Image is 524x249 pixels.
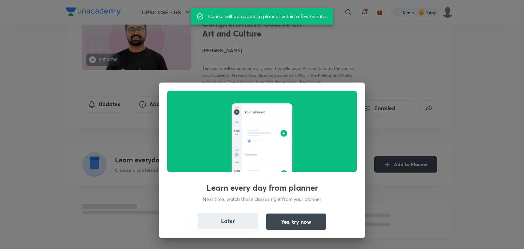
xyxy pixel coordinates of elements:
button: Later [198,213,258,229]
g: 4 PM [235,162,238,163]
div: Course will be added to planner within a few minutes [208,10,328,23]
g: Tomorrow [244,153,257,156]
g: PM [236,134,238,135]
g: 8 [236,111,237,113]
g: 9 [236,154,237,156]
p: Next time, watch these classes right from your planner [203,195,321,203]
g: Your planner [245,111,265,114]
g: 4 PM [235,122,238,123]
button: Yes, try now [266,214,326,230]
g: 5:00 [234,130,239,132]
g: JUN [235,150,238,151]
h3: Learn every day from planner [206,183,318,193]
